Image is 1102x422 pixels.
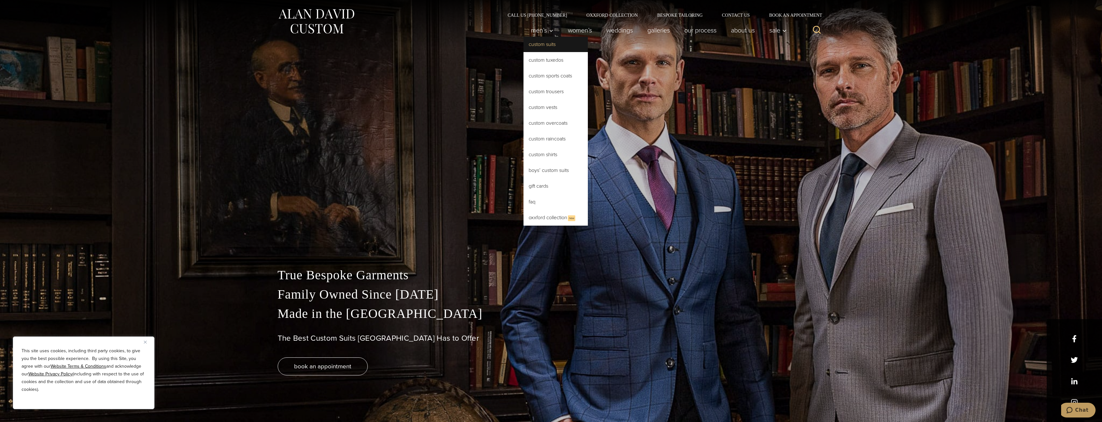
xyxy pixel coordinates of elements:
img: Close [144,341,147,344]
a: Custom Suits [523,37,588,52]
a: instagram [1071,399,1078,406]
a: Custom Vests [523,100,588,115]
a: linkedin [1071,378,1078,385]
button: View Search Form [809,22,825,38]
a: Call Us [PHONE_NUMBER] [498,13,577,17]
a: Website Terms & Conditions [51,363,106,370]
a: facebook [1071,335,1078,342]
a: Contact Us [712,13,760,17]
a: Boys’ Custom Suits [523,163,588,178]
iframe: Opens a widget where you can chat to one of our agents [1061,403,1096,419]
a: Galleries [640,24,677,37]
a: Custom Sports Coats [523,68,588,84]
nav: Secondary Navigation [498,13,825,17]
a: Oxxford Collection [577,13,647,17]
nav: Primary Navigation [523,24,790,37]
a: weddings [599,24,640,37]
a: Book an Appointment [759,13,824,17]
img: Alan David Custom [278,7,355,36]
span: book an appointment [294,362,351,371]
p: True Bespoke Garments Family Owned Since [DATE] Made in the [GEOGRAPHIC_DATA] [278,265,825,323]
a: Custom Overcoats [523,115,588,131]
a: Bespoke Tailoring [647,13,712,17]
a: About Us [724,24,762,37]
a: x/twitter [1071,356,1078,364]
a: Custom Trousers [523,84,588,99]
a: book an appointment [278,357,368,375]
button: Sale sub menu toggle [762,24,790,37]
p: This site uses cookies, including third party cookies, to give you the best possible experience. ... [22,347,146,393]
a: Oxxford CollectionNew [523,210,588,226]
a: Custom Tuxedos [523,52,588,68]
h1: The Best Custom Suits [GEOGRAPHIC_DATA] Has to Offer [278,334,825,343]
a: FAQ [523,194,588,210]
a: Our Process [677,24,724,37]
a: Women’s [560,24,599,37]
button: Men’s sub menu toggle [523,24,560,37]
a: Website Privacy Policy [28,371,72,377]
button: Close [144,338,152,346]
a: Custom Shirts [523,147,588,162]
span: New [568,215,575,221]
a: Gift Cards [523,178,588,194]
a: Custom Raincoats [523,131,588,147]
